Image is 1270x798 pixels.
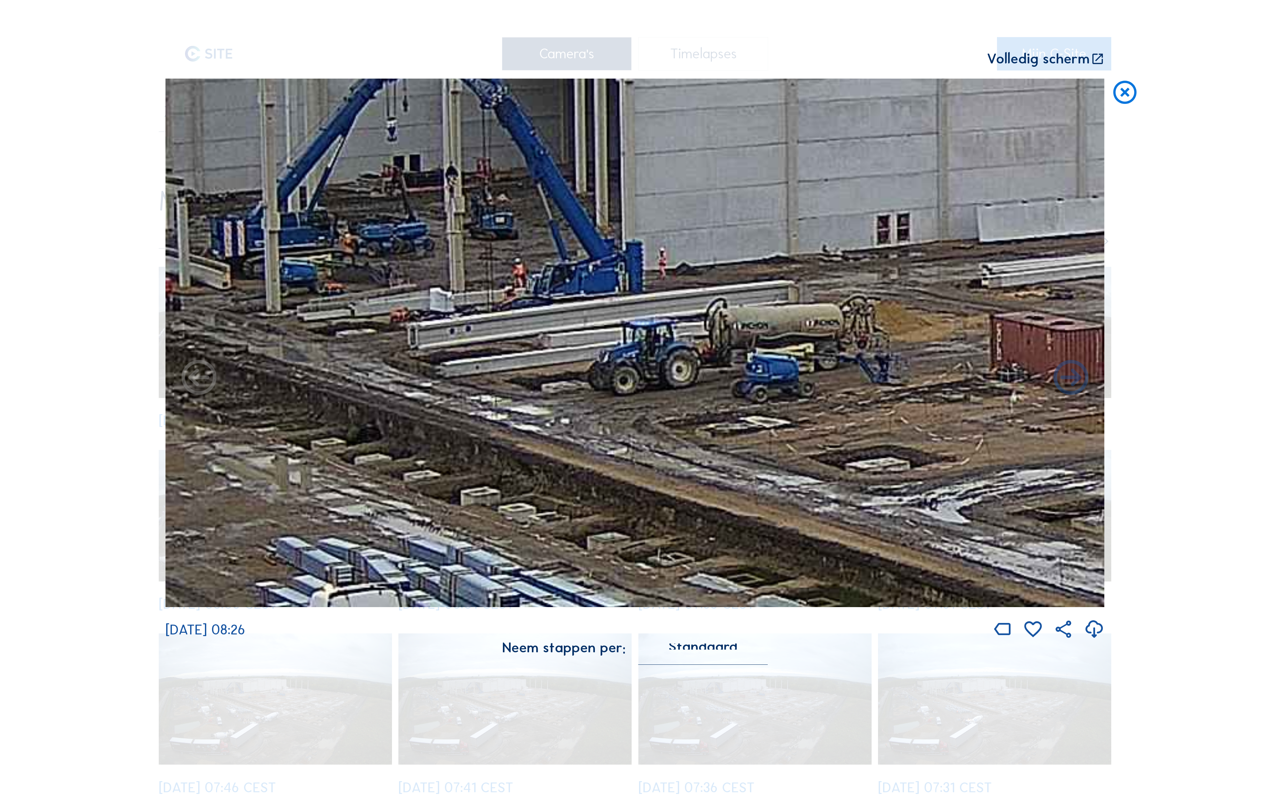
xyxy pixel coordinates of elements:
[668,644,737,650] div: Standaard
[178,358,220,400] i: Forward
[165,79,1105,607] img: Image
[987,52,1090,66] div: Volledig scherm
[502,641,626,655] div: Neem stappen per:
[165,621,245,638] span: [DATE] 08:26
[1050,358,1092,400] i: Back
[638,644,768,664] div: Standaard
